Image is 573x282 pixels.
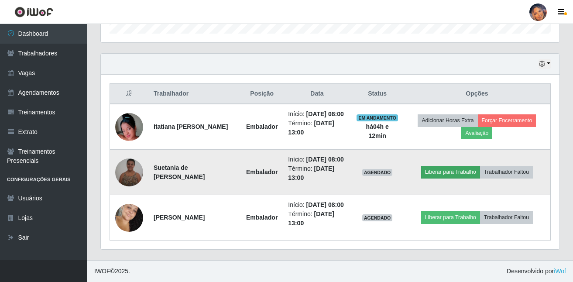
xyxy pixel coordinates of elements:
strong: Embalador [246,123,278,130]
li: Término: [288,210,346,228]
th: Data [283,84,351,104]
th: Posição [241,84,283,104]
button: Trabalhador Faltou [480,211,533,224]
span: © 2025 . [94,267,130,276]
span: AGENDADO [362,169,393,176]
img: 1748091696649.jpeg [115,113,143,141]
img: 1750087788307.jpeg [115,196,143,239]
th: Status [351,84,404,104]
img: 1732824869480.jpeg [115,158,143,186]
time: [DATE] 08:00 [306,201,344,208]
a: iWof [554,268,566,275]
strong: Embalador [246,169,278,175]
span: AGENDADO [362,214,393,221]
button: Avaliação [461,127,492,139]
li: Término: [288,119,346,137]
li: Início: [288,155,346,164]
button: Liberar para Trabalho [421,166,480,178]
strong: [PERSON_NAME] [154,214,205,221]
button: Forçar Encerramento [478,114,536,127]
li: Término: [288,164,346,182]
time: [DATE] 08:00 [306,156,344,163]
button: Trabalhador Faltou [480,166,533,178]
strong: Itatiana [PERSON_NAME] [154,123,228,130]
li: Início: [288,200,346,210]
li: Início: [288,110,346,119]
span: IWOF [94,268,110,275]
strong: há 04 h e 12 min [366,123,389,139]
strong: Embalador [246,214,278,221]
span: EM ANDAMENTO [357,114,398,121]
img: CoreUI Logo [14,7,53,17]
time: [DATE] 08:00 [306,110,344,117]
strong: Suetania de [PERSON_NAME] [154,164,205,180]
th: Opções [404,84,551,104]
button: Liberar para Trabalho [421,211,480,224]
th: Trabalhador [148,84,241,104]
span: Desenvolvido por [507,267,566,276]
button: Adicionar Horas Extra [418,114,477,127]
